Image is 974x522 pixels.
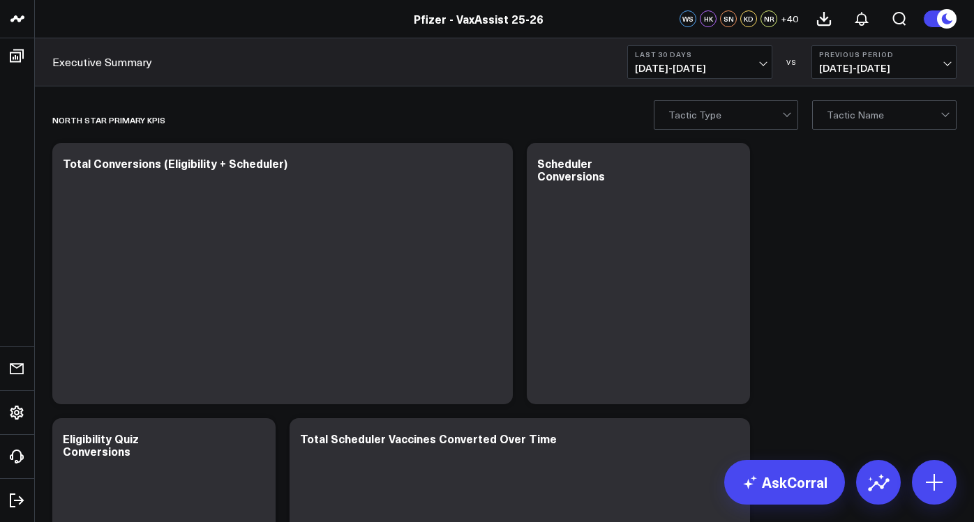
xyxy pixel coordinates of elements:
[779,58,804,66] div: VS
[761,10,777,27] div: NR
[724,460,845,505] a: AskCorral
[627,45,772,79] button: Last 30 Days[DATE]-[DATE]
[300,431,557,446] div: Total Scheduler Vaccines Converted Over Time
[52,54,152,70] a: Executive Summary
[635,50,765,59] b: Last 30 Days
[781,10,798,27] button: +40
[63,155,287,171] div: Total Conversions (Eligibility + Scheduler)
[819,63,949,74] span: [DATE] - [DATE]
[635,63,765,74] span: [DATE] - [DATE]
[680,10,696,27] div: WS
[720,10,737,27] div: SN
[811,45,957,79] button: Previous Period[DATE]-[DATE]
[414,11,544,26] a: Pfizer - VaxAssist 25-26
[781,14,798,24] span: + 40
[52,104,165,136] div: North Star Primary KPIs
[819,50,949,59] b: Previous Period
[63,431,139,459] div: Eligibility Quiz Conversions
[537,155,605,183] div: Scheduler Conversions
[700,10,717,27] div: HK
[740,10,757,27] div: KD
